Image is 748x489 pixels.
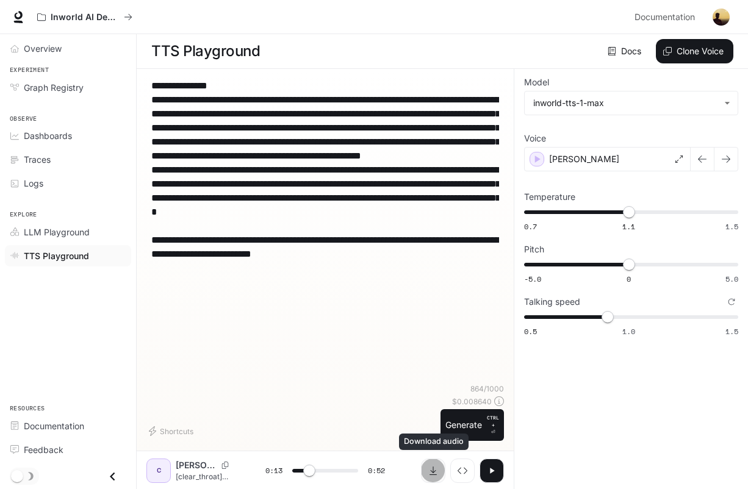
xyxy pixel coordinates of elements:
[524,274,541,284] span: -5.0
[24,443,63,456] span: Feedback
[265,465,282,477] span: 0:13
[524,134,546,143] p: Voice
[627,274,631,284] span: 0
[5,439,131,460] a: Feedback
[524,326,537,337] span: 0.5
[524,245,544,254] p: Pitch
[368,465,385,477] span: 0:52
[622,221,635,232] span: 1.1
[5,149,131,170] a: Traces
[525,91,738,115] div: inworld-tts-1-max
[524,78,549,87] p: Model
[450,459,475,483] button: Inspect
[399,434,469,450] div: Download audio
[24,42,62,55] span: Overview
[487,414,499,436] p: ⏎
[713,9,730,26] img: User avatar
[24,249,89,262] span: TTS Playground
[24,153,51,166] span: Traces
[605,39,646,63] a: Docs
[24,81,84,94] span: Graph Registry
[151,39,260,63] h1: TTS Playground
[487,414,499,429] p: CTRL +
[24,177,43,190] span: Logs
[11,469,23,482] span: Dark mode toggle
[725,221,738,232] span: 1.5
[51,12,119,23] p: Inworld AI Demos
[5,77,131,98] a: Graph Registry
[725,326,738,337] span: 1.5
[622,326,635,337] span: 1.0
[24,419,84,432] span: Documentation
[5,245,131,266] a: TTS Playground
[524,221,537,232] span: 0.7
[217,462,234,469] button: Copy Voice ID
[470,384,504,394] p: 864 / 1000
[146,421,198,441] button: Shortcuts
[709,5,733,29] button: User avatar
[176,471,236,482] p: [clear_throat] Hey guys, tonight we’re drifting back—way, way back—to ancient [GEOGRAPHIC_DATA] I...
[5,125,131,146] a: Dashboards
[524,193,575,201] p: Temperature
[725,274,738,284] span: 5.0
[635,10,695,25] span: Documentation
[5,173,131,194] a: Logs
[524,298,580,306] p: Talking speed
[24,226,90,238] span: LLM Playground
[630,5,704,29] a: Documentation
[452,396,492,407] p: $ 0.008640
[725,295,738,309] button: Reset to default
[549,153,619,165] p: [PERSON_NAME]
[441,409,504,441] button: GenerateCTRL +⏎
[5,38,131,59] a: Overview
[32,5,138,29] button: All workspaces
[533,97,718,109] div: inworld-tts-1-max
[421,459,445,483] button: Download audio
[176,459,217,471] p: [PERSON_NAME]
[656,39,733,63] button: Clone Voice
[5,415,131,437] a: Documentation
[99,464,126,489] button: Close drawer
[149,461,168,480] div: C
[24,129,72,142] span: Dashboards
[5,221,131,243] a: LLM Playground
